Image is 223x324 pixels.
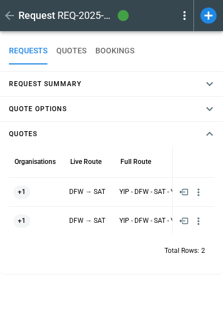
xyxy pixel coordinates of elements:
[18,9,55,22] h1: Request
[164,246,199,256] p: Total Rows:
[13,178,30,206] span: +1
[56,38,86,64] button: QUOTES
[120,158,151,166] div: Full Route
[13,207,30,235] span: +1
[9,107,67,112] h4: Quote Options
[9,38,47,64] button: REQUESTS
[9,132,37,137] h4: Quotes
[177,185,191,199] button: Insert quote content into email
[14,158,56,166] div: Organisations
[57,9,113,22] h2: REQ-2025-000015
[70,158,101,166] div: Live Route
[120,12,127,19] span: quoted
[69,187,110,197] p: DFW → SAT
[201,246,205,256] p: 2
[9,82,81,87] h4: Request Summary
[69,216,110,226] p: DFW → SAT
[177,214,191,228] button: Insert quote content into email
[95,38,134,64] button: BOOKINGS
[119,187,188,197] p: YIP - DFW - SAT - YIP
[119,216,188,226] p: YIP - DFW - SAT - YIP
